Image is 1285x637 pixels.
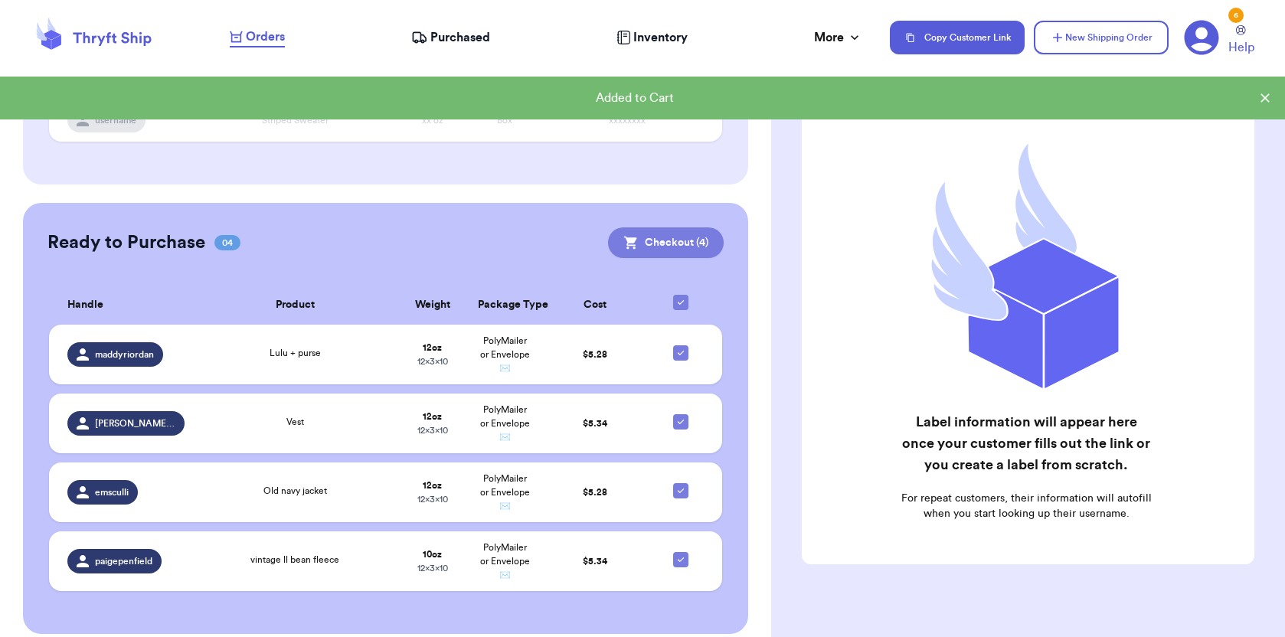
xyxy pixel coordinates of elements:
h2: Ready to Purchase [47,230,205,255]
h2: Label information will appear here once your customer fills out the link or you create a label fr... [899,411,1154,475]
strong: 12 oz [423,343,442,352]
span: Handle [67,297,103,313]
button: New Shipping Order [1034,21,1169,54]
span: username [95,114,136,126]
th: Product [194,286,396,325]
span: Striped Sweater [262,116,329,125]
span: maddyriordan [95,348,154,361]
span: 12 x 3 x 10 [417,357,448,366]
strong: 10 oz [423,550,442,559]
span: vintage ll bean fleece [250,555,339,564]
button: Checkout (4) [608,227,724,258]
span: Inventory [633,28,688,47]
span: xx oz [422,116,443,125]
p: For repeat customers, their information will autofill when you start looking up their username. [899,491,1154,521]
span: PolyMailer or Envelope ✉️ [480,474,530,511]
span: $ 5.28 [583,488,607,497]
span: PolyMailer or Envelope ✉️ [480,336,530,373]
div: Added to Cart [12,89,1257,107]
span: $ 5.34 [583,419,607,428]
span: 12 x 3 x 10 [417,426,448,435]
a: Orders [230,28,285,47]
a: Help [1228,25,1254,57]
th: Weight [397,286,469,325]
th: Package Type [469,286,541,325]
span: $ 5.34 [583,557,607,566]
a: 6 [1184,20,1219,55]
span: Purchased [430,28,490,47]
span: [PERSON_NAME]._.[PERSON_NAME] [95,417,175,430]
span: Lulu + purse [270,348,321,358]
span: xxxxxxxx [609,116,646,125]
span: 12 x 3 x 10 [417,563,448,573]
a: Purchased [411,28,490,47]
div: 6 [1228,8,1244,23]
span: 12 x 3 x 10 [417,495,448,504]
strong: 12 oz [423,412,442,421]
span: Vest [286,417,304,426]
span: PolyMailer or Envelope ✉️ [480,543,530,580]
strong: 12 oz [423,481,442,490]
th: Cost [541,286,649,325]
span: emsculli [95,486,129,498]
span: PolyMailer or Envelope ✉️ [480,405,530,442]
span: Old navy jacket [263,486,327,495]
span: Box [497,116,512,125]
a: Inventory [616,28,688,47]
span: 04 [214,235,240,250]
span: Orders [246,28,285,46]
span: Help [1228,38,1254,57]
div: More [814,28,862,47]
span: $ 5.28 [583,350,607,359]
button: Copy Customer Link [890,21,1025,54]
span: paigepenfield [95,555,152,567]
